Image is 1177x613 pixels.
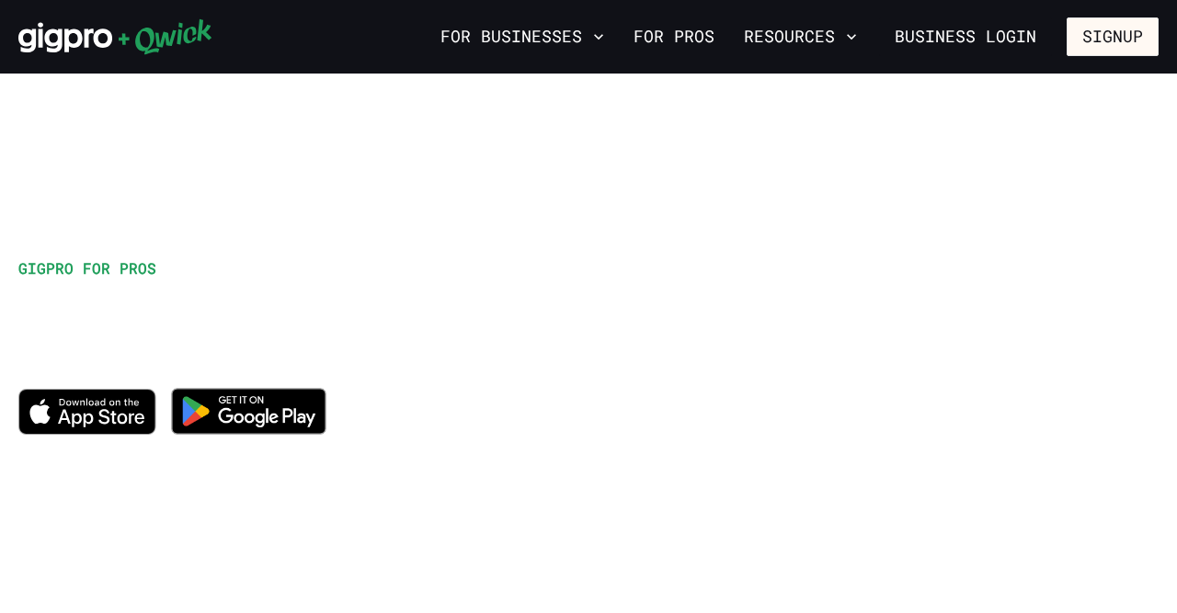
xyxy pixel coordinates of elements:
h1: Work when you want, explore new opportunities, and get paid for it! [18,287,703,369]
a: For Pros [626,21,722,52]
img: Get it on Google Play [160,377,338,446]
button: For Businesses [433,21,611,52]
button: Signup [1067,17,1159,56]
a: Business Login [879,17,1052,56]
a: Download on the App Store [18,419,156,438]
span: GIGPRO FOR PROS [18,258,156,278]
button: Resources [737,21,864,52]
